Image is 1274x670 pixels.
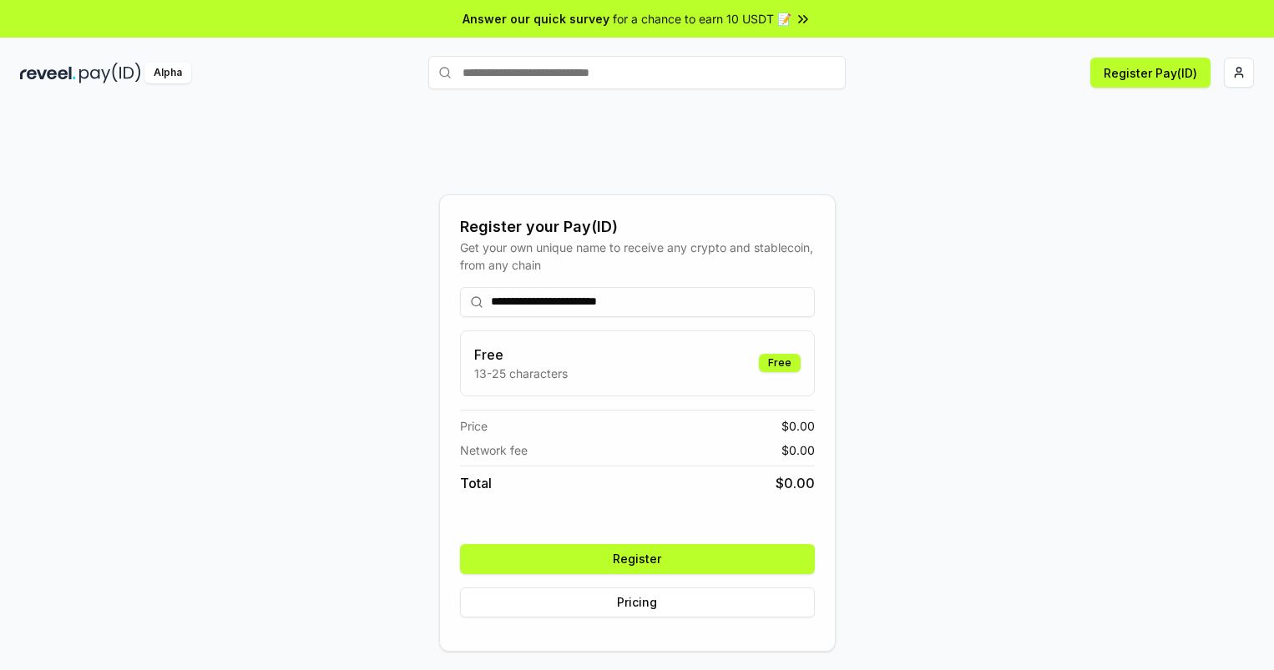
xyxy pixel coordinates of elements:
[460,215,815,239] div: Register your Pay(ID)
[776,473,815,493] span: $ 0.00
[613,10,791,28] span: for a chance to earn 10 USDT 📝
[460,441,528,459] span: Network fee
[463,10,609,28] span: Answer our quick survey
[474,345,568,365] h3: Free
[460,417,488,435] span: Price
[460,587,815,617] button: Pricing
[79,63,141,83] img: pay_id
[781,417,815,435] span: $ 0.00
[20,63,76,83] img: reveel_dark
[460,473,492,493] span: Total
[460,544,815,574] button: Register
[1090,58,1211,88] button: Register Pay(ID)
[460,239,815,274] div: Get your own unique name to receive any crypto and stablecoin, from any chain
[474,365,568,382] p: 13-25 characters
[781,441,815,459] span: $ 0.00
[759,354,801,372] div: Free
[144,63,191,83] div: Alpha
